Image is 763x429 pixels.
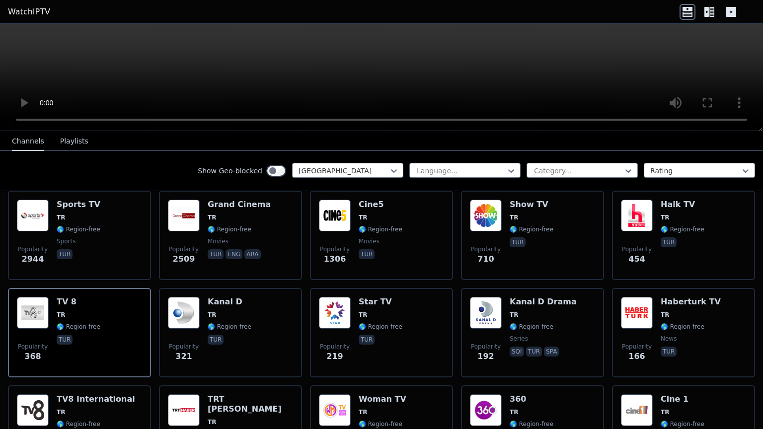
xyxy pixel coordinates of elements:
[510,408,518,416] span: TR
[622,245,652,253] span: Popularity
[208,297,251,307] h6: Kanal D
[661,214,669,221] span: TR
[320,343,350,351] span: Popularity
[359,200,402,210] h6: Cine5
[661,311,669,319] span: TR
[510,323,553,331] span: 🌎 Region-free
[57,323,100,331] span: 🌎 Region-free
[173,253,195,265] span: 2509
[510,394,553,404] h6: 360
[18,245,48,253] span: Popularity
[359,225,402,233] span: 🌎 Region-free
[510,297,577,307] h6: Kanal D Drama
[661,297,721,307] h6: Haberturk TV
[57,311,65,319] span: TR
[57,297,100,307] h6: TV 8
[359,297,402,307] h6: Star TV
[359,311,367,319] span: TR
[208,249,224,259] p: tur
[470,200,502,231] img: Show TV
[24,351,41,362] span: 368
[661,420,704,428] span: 🌎 Region-free
[208,214,216,221] span: TR
[510,200,553,210] h6: Show TV
[359,335,375,345] p: tur
[510,237,526,247] p: tur
[470,297,502,329] img: Kanal D Drama
[208,323,251,331] span: 🌎 Region-free
[510,311,518,319] span: TR
[510,214,518,221] span: TR
[57,225,100,233] span: 🌎 Region-free
[57,394,135,404] h6: TV8 International
[168,394,200,426] img: TRT Haber
[169,245,199,253] span: Popularity
[57,335,73,345] p: tur
[359,394,444,404] h6: Woman TV
[60,132,88,151] button: Playlists
[661,335,677,343] span: news
[621,200,653,231] img: Halk TV
[477,253,494,265] span: 710
[359,214,367,221] span: TR
[628,351,645,362] span: 166
[208,335,224,345] p: tur
[319,200,351,231] img: Cine5
[22,253,44,265] span: 2944
[244,249,260,259] p: ara
[169,343,199,351] span: Popularity
[622,343,652,351] span: Popularity
[661,225,704,233] span: 🌎 Region-free
[526,347,542,357] p: tur
[57,408,65,416] span: TR
[208,200,271,210] h6: Grand Cinema
[17,394,49,426] img: TV8 International
[226,249,242,259] p: eng
[319,297,351,329] img: Star TV
[510,347,524,357] p: sqi
[477,351,494,362] span: 192
[661,200,704,210] h6: Halk TV
[621,297,653,329] img: Haberturk TV
[18,343,48,351] span: Popularity
[324,253,346,265] span: 1306
[661,347,677,357] p: tur
[12,132,44,151] button: Channels
[471,245,501,253] span: Popularity
[621,394,653,426] img: Cine 1
[208,394,293,414] h6: TRT [PERSON_NAME]
[661,394,704,404] h6: Cine 1
[359,420,402,428] span: 🌎 Region-free
[661,408,669,416] span: TR
[17,200,49,231] img: Sports TV
[168,297,200,329] img: Kanal D
[544,347,559,357] p: spa
[320,245,350,253] span: Popularity
[208,311,216,319] span: TR
[326,351,343,362] span: 219
[208,225,251,233] span: 🌎 Region-free
[8,6,50,18] a: WatchIPTV
[359,249,375,259] p: tur
[175,351,192,362] span: 321
[359,323,402,331] span: 🌎 Region-free
[57,200,100,210] h6: Sports TV
[17,297,49,329] img: TV 8
[168,200,200,231] img: Grand Cinema
[510,225,553,233] span: 🌎 Region-free
[471,343,501,351] span: Popularity
[208,237,229,245] span: movies
[661,323,704,331] span: 🌎 Region-free
[57,214,65,221] span: TR
[208,418,216,426] span: TR
[359,408,367,416] span: TR
[319,394,351,426] img: Woman TV
[57,237,76,245] span: sports
[359,237,380,245] span: movies
[510,335,528,343] span: series
[470,394,502,426] img: 360
[661,237,677,247] p: tur
[57,249,73,259] p: tur
[198,166,262,176] label: Show Geo-blocked
[510,420,553,428] span: 🌎 Region-free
